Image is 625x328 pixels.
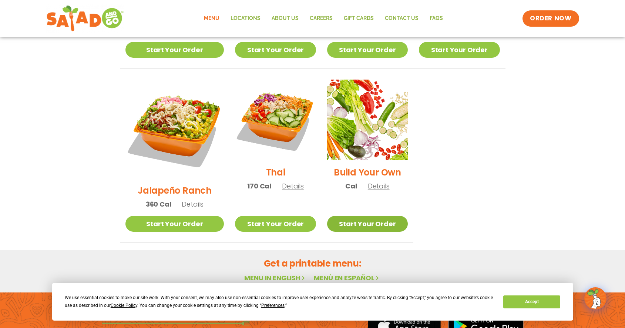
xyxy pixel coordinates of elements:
a: Locations [225,10,266,27]
span: 170 Cal [247,181,271,191]
img: Product photo for Jalapeño Ranch Salad [125,80,224,178]
a: Careers [304,10,338,27]
img: wpChatIcon [585,288,606,309]
img: Product photo for Build Your Own [327,80,408,160]
div: Cookie Consent Prompt [52,283,573,321]
a: FAQs [424,10,448,27]
a: Start Your Order [327,42,408,58]
a: Contact Us [379,10,424,27]
a: Start Your Order [327,216,408,232]
h2: Get a printable menu: [120,257,505,270]
span: 360 Cal [146,199,171,209]
a: Menu [198,10,225,27]
img: new-SAG-logo-768×292 [46,4,124,33]
a: Start Your Order [125,42,224,58]
a: Menú en español [314,273,380,282]
a: ORDER NOW [522,10,579,27]
a: Start Your Order [125,216,224,232]
span: Cookie Policy [111,303,137,308]
a: Menu in English [244,273,306,282]
span: Details [368,181,390,191]
span: ORDER NOW [530,14,571,23]
span: Preferences [261,303,285,308]
span: Details [182,200,204,209]
div: We use essential cookies to make our site work. With your consent, we may also use non-essential ... [65,294,494,309]
img: fork [102,321,250,325]
nav: Menu [198,10,448,27]
button: Accept [503,295,560,308]
a: Start Your Order [419,42,500,58]
a: Start Your Order [235,216,316,232]
a: Start Your Order [235,42,316,58]
h2: Thai [266,166,285,179]
a: GIFT CARDS [338,10,379,27]
img: Product photo for Thai Salad [235,80,316,160]
h2: Build Your Own [334,166,401,179]
a: About Us [266,10,304,27]
span: Cal [345,181,357,191]
span: Details [282,181,304,191]
h2: Jalapeño Ranch [138,184,212,197]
